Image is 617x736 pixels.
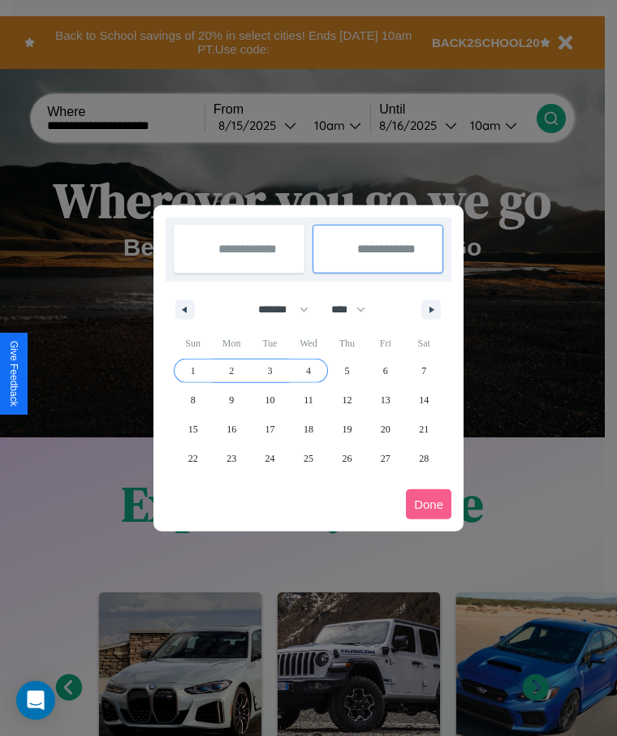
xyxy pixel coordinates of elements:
[383,356,388,385] span: 6
[405,415,443,444] button: 21
[366,356,404,385] button: 6
[366,444,404,473] button: 27
[366,415,404,444] button: 20
[405,330,443,356] span: Sat
[366,385,404,415] button: 13
[328,385,366,415] button: 12
[212,444,250,473] button: 23
[16,681,55,720] div: Open Intercom Messenger
[406,489,451,519] button: Done
[174,356,212,385] button: 1
[381,444,390,473] span: 27
[405,444,443,473] button: 28
[8,341,19,407] div: Give Feedback
[405,385,443,415] button: 14
[227,415,236,444] span: 16
[229,356,234,385] span: 2
[328,444,366,473] button: 26
[251,415,289,444] button: 17
[174,385,212,415] button: 8
[265,385,275,415] span: 10
[251,444,289,473] button: 24
[265,444,275,473] span: 24
[328,330,366,356] span: Thu
[265,415,275,444] span: 17
[328,415,366,444] button: 19
[289,444,327,473] button: 25
[342,444,352,473] span: 26
[289,330,327,356] span: Wed
[174,415,212,444] button: 15
[381,415,390,444] span: 20
[188,444,198,473] span: 22
[304,385,313,415] span: 11
[419,385,429,415] span: 14
[191,385,196,415] span: 8
[289,356,327,385] button: 4
[212,330,250,356] span: Mon
[212,356,250,385] button: 2
[328,356,366,385] button: 5
[174,330,212,356] span: Sun
[251,356,289,385] button: 3
[344,356,349,385] span: 5
[366,330,404,356] span: Fri
[174,444,212,473] button: 22
[419,444,429,473] span: 28
[342,385,352,415] span: 12
[342,415,352,444] span: 19
[212,385,250,415] button: 9
[251,385,289,415] button: 10
[381,385,390,415] span: 13
[289,415,327,444] button: 18
[289,385,327,415] button: 11
[229,385,234,415] span: 9
[421,356,426,385] span: 7
[306,356,311,385] span: 4
[268,356,273,385] span: 3
[227,444,236,473] span: 23
[304,415,313,444] span: 18
[188,415,198,444] span: 15
[419,415,429,444] span: 21
[251,330,289,356] span: Tue
[191,356,196,385] span: 1
[212,415,250,444] button: 16
[304,444,313,473] span: 25
[405,356,443,385] button: 7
